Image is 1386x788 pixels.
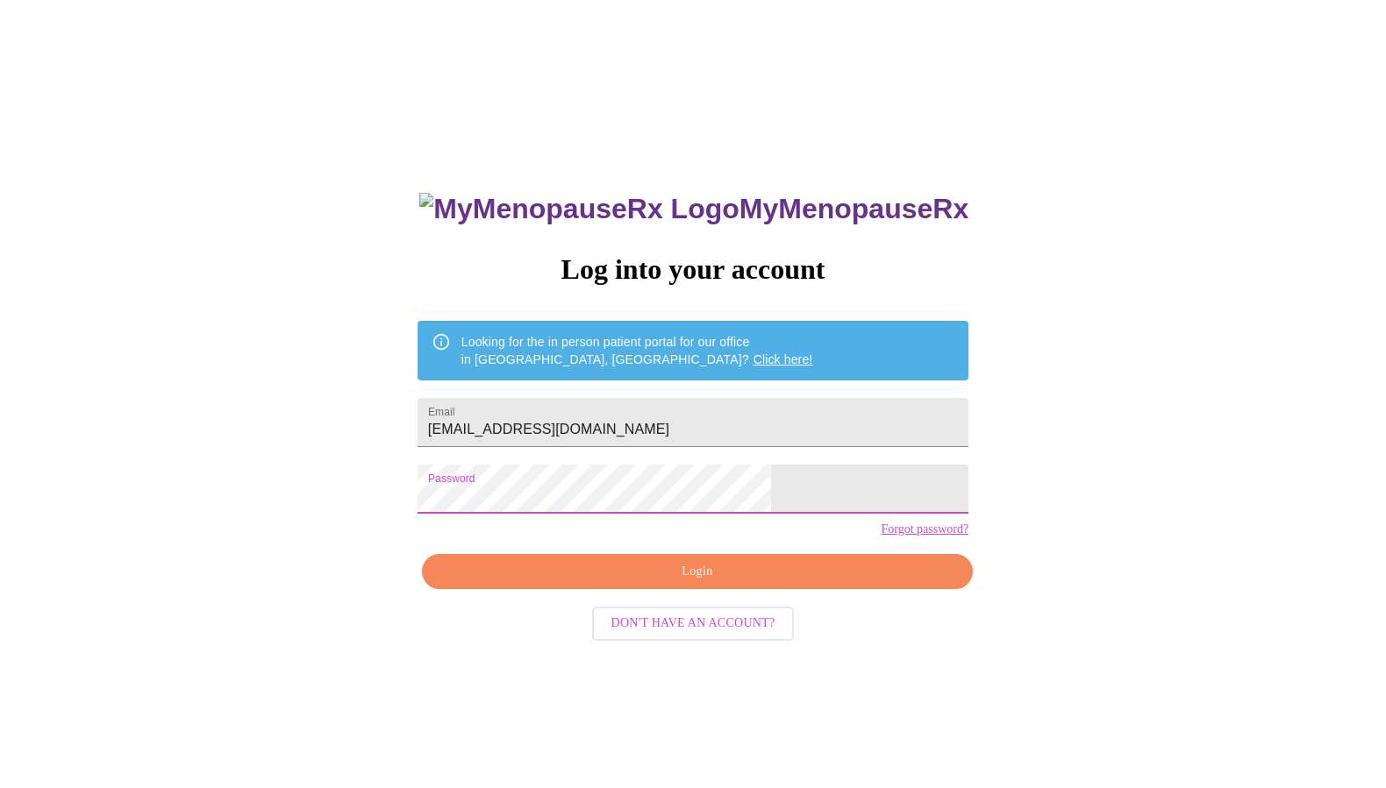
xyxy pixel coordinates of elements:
[419,193,739,225] img: MyMenopauseRx Logo
[881,522,968,536] a: Forgot password?
[419,193,968,225] h3: MyMenopauseRx
[422,554,973,590] button: Login
[592,607,795,641] button: Don't have an account?
[754,352,813,366] a: Click here!
[418,253,968,286] h3: Log into your account
[442,561,953,583] span: Login
[611,613,775,635] span: Don't have an account?
[588,614,799,629] a: Don't have an account?
[461,326,813,375] div: Looking for the in person patient portal for our office in [GEOGRAPHIC_DATA], [GEOGRAPHIC_DATA]?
